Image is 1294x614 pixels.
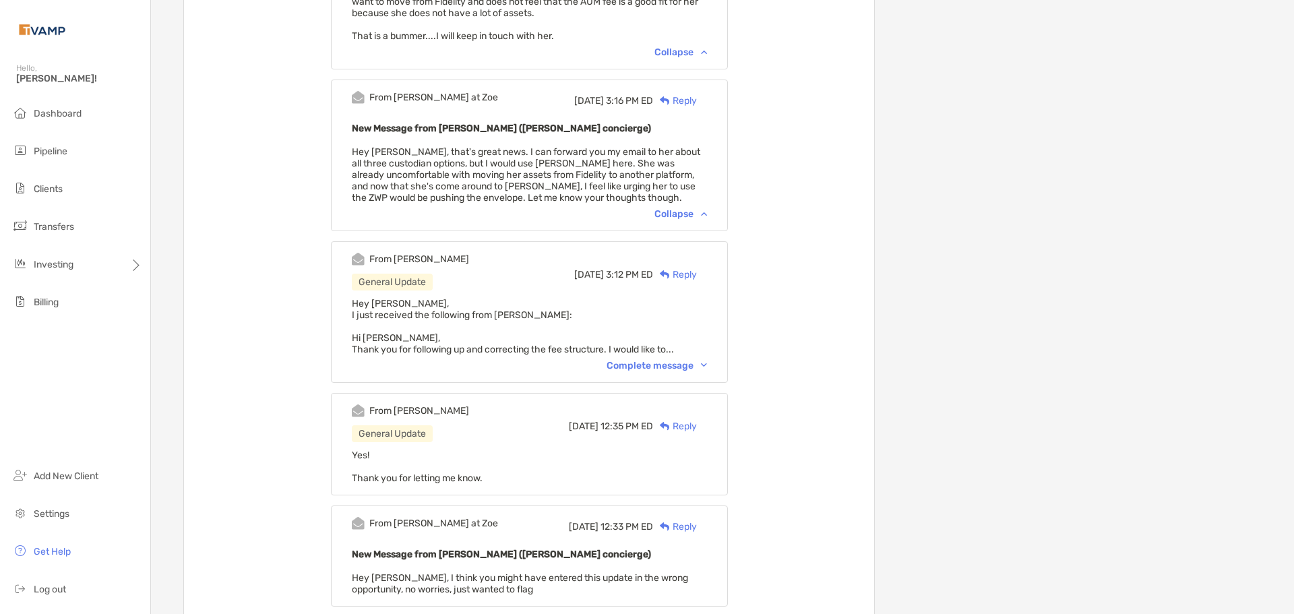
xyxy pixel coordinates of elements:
[653,520,697,534] div: Reply
[12,467,28,483] img: add_new_client icon
[654,208,707,220] div: Collapse
[352,549,651,560] b: New Message from [PERSON_NAME] ([PERSON_NAME] concierge)
[12,142,28,158] img: pipeline icon
[352,146,700,204] span: Hey [PERSON_NAME], that's great news. I can forward you my email to her about all three custodian...
[16,73,142,84] span: [PERSON_NAME]!
[34,183,63,195] span: Clients
[352,123,651,134] b: New Message from [PERSON_NAME] ([PERSON_NAME] concierge)
[352,91,365,104] img: Event icon
[574,269,604,280] span: [DATE]
[34,108,82,119] span: Dashboard
[12,104,28,121] img: dashboard icon
[12,255,28,272] img: investing icon
[352,404,365,417] img: Event icon
[600,421,653,432] span: 12:35 PM ED
[660,96,670,105] img: Reply icon
[569,521,598,532] span: [DATE]
[369,518,498,529] div: From [PERSON_NAME] at Zoe
[34,546,71,557] span: Get Help
[12,505,28,521] img: settings icon
[12,180,28,196] img: clients icon
[653,94,697,108] div: Reply
[352,572,688,595] span: Hey [PERSON_NAME], I think you might have entered this update in the wrong opportunity, no worrie...
[34,470,98,482] span: Add New Client
[607,360,707,371] div: Complete message
[34,146,67,157] span: Pipeline
[701,212,707,216] img: Chevron icon
[12,580,28,596] img: logout icon
[606,95,653,106] span: 3:16 PM ED
[653,268,697,282] div: Reply
[701,50,707,54] img: Chevron icon
[654,47,707,58] div: Collapse
[574,95,604,106] span: [DATE]
[34,221,74,233] span: Transfers
[16,5,68,54] img: Zoe Logo
[34,297,59,308] span: Billing
[12,293,28,309] img: billing icon
[653,419,697,433] div: Reply
[600,521,653,532] span: 12:33 PM ED
[352,298,674,355] span: Hey [PERSON_NAME], I just received the following from [PERSON_NAME]: Hi [PERSON_NAME], Thank you ...
[34,259,73,270] span: Investing
[352,253,365,266] img: Event icon
[352,450,483,484] span: Yes! Thank you for letting me know.
[369,253,469,265] div: From [PERSON_NAME]
[660,522,670,531] img: Reply icon
[34,584,66,595] span: Log out
[12,218,28,234] img: transfers icon
[660,422,670,431] img: Reply icon
[569,421,598,432] span: [DATE]
[660,270,670,279] img: Reply icon
[369,92,498,103] div: From [PERSON_NAME] at Zoe
[369,405,469,417] div: From [PERSON_NAME]
[701,363,707,367] img: Chevron icon
[352,517,365,530] img: Event icon
[34,508,69,520] span: Settings
[12,543,28,559] img: get-help icon
[606,269,653,280] span: 3:12 PM ED
[352,425,433,442] div: General Update
[352,274,433,290] div: General Update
